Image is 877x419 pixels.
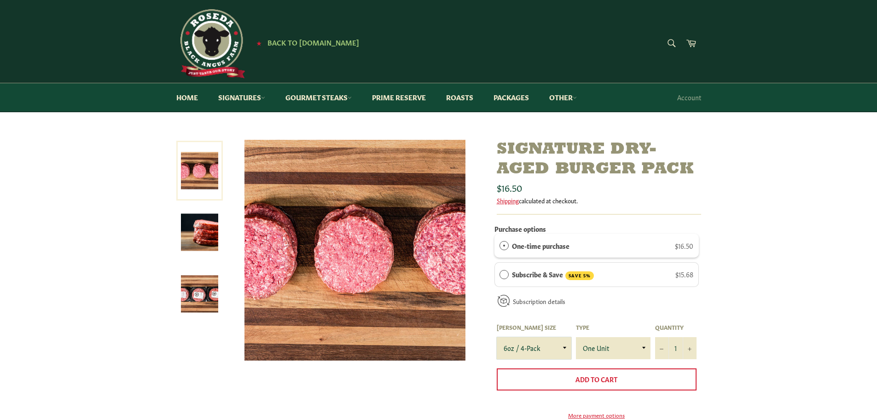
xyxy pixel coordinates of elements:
img: Signature Dry-Aged Burger Pack [244,140,465,361]
span: $15.68 [675,270,693,279]
h1: Signature Dry-Aged Burger Pack [497,140,701,179]
span: $16.50 [675,241,693,250]
a: Prime Reserve [363,83,435,111]
span: ★ [256,39,261,46]
button: Increase item quantity by one [683,337,697,359]
button: Add to Cart [497,368,697,390]
a: ★ Back to [DOMAIN_NAME] [252,39,359,46]
img: Signature Dry-Aged Burger Pack [181,214,218,251]
img: Signature Dry-Aged Burger Pack [181,276,218,313]
a: Packages [484,83,538,111]
span: $16.50 [497,181,522,194]
div: One-time purchase [499,241,509,251]
label: [PERSON_NAME] Size [497,323,571,331]
img: Roseda Beef [176,9,245,78]
a: Account [673,84,706,111]
a: Home [167,83,207,111]
div: calculated at checkout. [497,196,701,205]
div: Subscribe & Save [499,269,509,279]
span: SAVE 5% [565,271,594,280]
a: Signatures [209,83,274,111]
label: One-time purchase [512,241,569,251]
a: Other [540,83,586,111]
a: Shipping [497,196,519,205]
a: Gourmet Steaks [276,83,361,111]
label: Quantity [655,323,697,331]
label: Subscribe & Save [512,269,594,280]
label: Purchase options [494,224,546,233]
a: Subscription details [513,297,565,305]
span: Add to Cart [575,374,617,384]
span: Back to [DOMAIN_NAME] [267,37,359,47]
button: Reduce item quantity by one [655,337,669,359]
a: More payment options [497,411,697,419]
a: Roasts [437,83,482,111]
label: Type [576,323,650,331]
